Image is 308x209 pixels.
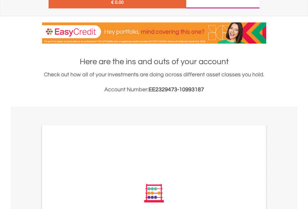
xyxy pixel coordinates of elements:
[42,56,266,67] h1: Here are the ins and outs of your account
[42,22,266,44] img: EasyCredit Promotion Banner
[42,85,266,94] h3: Account Number:
[42,70,266,94] div: Check out how all of your investments are doing across different asset classes you hold.
[149,87,204,93] span: EE2329473-10993187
